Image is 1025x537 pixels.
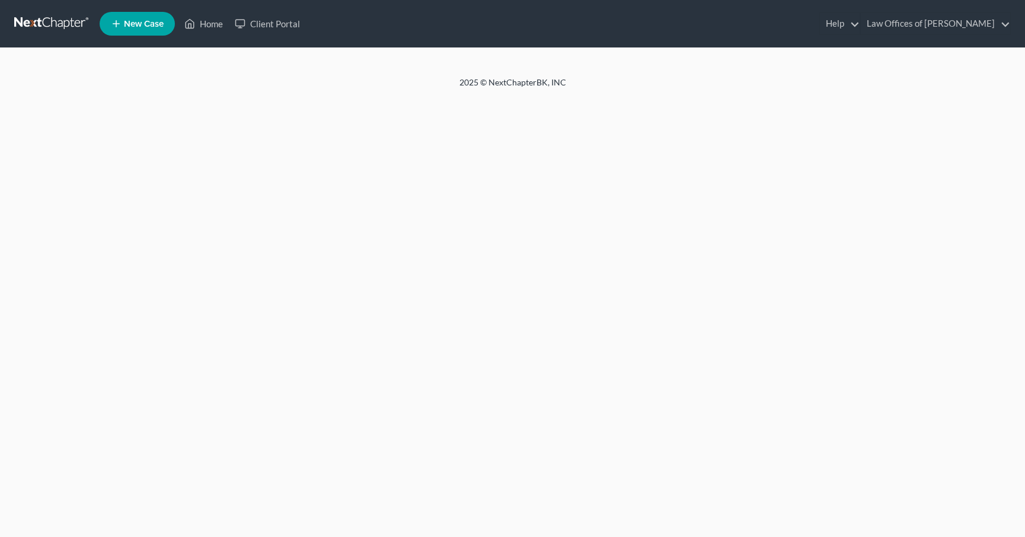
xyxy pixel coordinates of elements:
[178,13,229,34] a: Home
[229,13,306,34] a: Client Portal
[100,12,175,36] new-legal-case-button: New Case
[820,13,860,34] a: Help
[175,77,851,98] div: 2025 © NextChapterBK, INC
[861,13,1010,34] a: Law Offices of [PERSON_NAME]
